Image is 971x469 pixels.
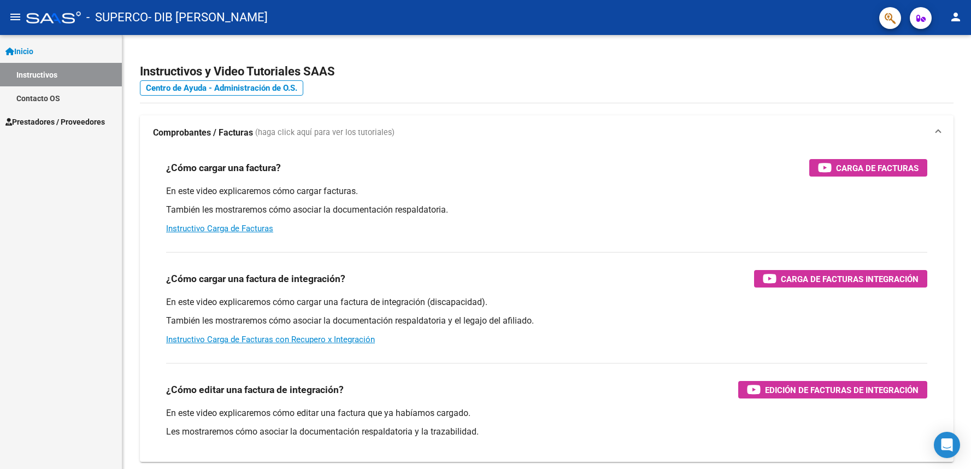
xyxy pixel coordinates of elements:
[166,382,344,397] h3: ¿Cómo editar una factura de integración?
[148,5,268,30] span: - DIB [PERSON_NAME]
[166,315,927,327] p: También les mostraremos cómo asociar la documentación respaldatoria y el legajo del afiliado.
[166,335,375,344] a: Instructivo Carga de Facturas con Recupero x Integración
[153,127,253,139] strong: Comprobantes / Facturas
[754,270,927,288] button: Carga de Facturas Integración
[738,381,927,398] button: Edición de Facturas de integración
[934,432,960,458] div: Open Intercom Messenger
[166,204,927,216] p: También les mostraremos cómo asociar la documentación respaldatoria.
[765,383,919,397] span: Edición de Facturas de integración
[166,296,927,308] p: En este video explicaremos cómo cargar una factura de integración (discapacidad).
[140,150,954,462] div: Comprobantes / Facturas (haga click aquí para ver los tutoriales)
[166,185,927,197] p: En este video explicaremos cómo cargar facturas.
[166,224,273,233] a: Instructivo Carga de Facturas
[86,5,148,30] span: - SUPERCO
[255,127,395,139] span: (haga click aquí para ver los tutoriales)
[166,426,927,438] p: Les mostraremos cómo asociar la documentación respaldatoria y la trazabilidad.
[5,45,33,57] span: Inicio
[809,159,927,177] button: Carga de Facturas
[836,161,919,175] span: Carga de Facturas
[9,10,22,24] mat-icon: menu
[140,115,954,150] mat-expansion-panel-header: Comprobantes / Facturas (haga click aquí para ver los tutoriales)
[166,407,927,419] p: En este video explicaremos cómo editar una factura que ya habíamos cargado.
[949,10,962,24] mat-icon: person
[140,80,303,96] a: Centro de Ayuda - Administración de O.S.
[166,160,281,175] h3: ¿Cómo cargar una factura?
[140,61,954,82] h2: Instructivos y Video Tutoriales SAAS
[781,272,919,286] span: Carga de Facturas Integración
[166,271,345,286] h3: ¿Cómo cargar una factura de integración?
[5,116,105,128] span: Prestadores / Proveedores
